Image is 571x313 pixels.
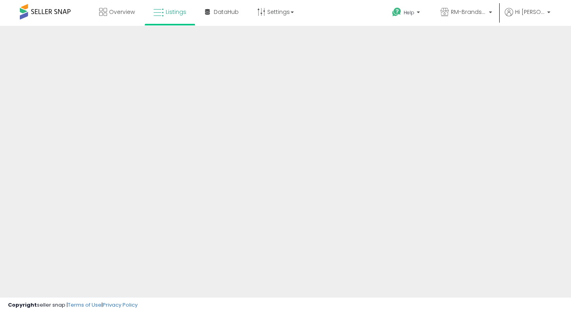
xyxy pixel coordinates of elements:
div: seller snap | | [8,301,138,309]
i: Get Help [392,7,402,17]
span: Hi [PERSON_NAME] [515,8,545,16]
a: Hi [PERSON_NAME] [505,8,550,26]
span: Overview [109,8,135,16]
a: Terms of Use [68,301,102,309]
span: Listings [166,8,186,16]
span: Help [404,9,414,16]
a: Privacy Policy [103,301,138,309]
a: Help [386,1,428,26]
span: DataHub [214,8,239,16]
strong: Copyright [8,301,37,309]
span: RM-Brands (DE) [451,8,487,16]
